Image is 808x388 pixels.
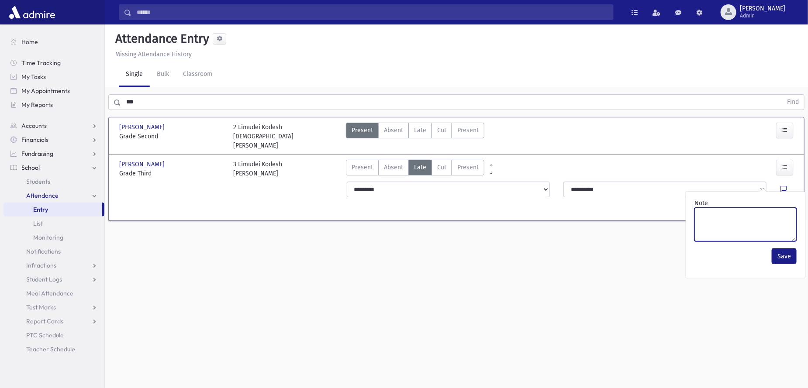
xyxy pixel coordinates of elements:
span: Notifications [26,247,61,255]
a: Test Marks [3,300,104,314]
a: Home [3,35,104,49]
span: Entry [33,206,48,213]
span: [PERSON_NAME] [119,160,166,169]
a: Notifications [3,244,104,258]
button: Save [772,248,797,264]
a: Students [3,175,104,189]
h5: Attendance Entry [112,31,209,46]
a: Attendance [3,189,104,203]
span: My Tasks [21,73,46,81]
a: School [3,161,104,175]
span: Cut [437,126,446,135]
a: Single [119,62,150,87]
span: Absent [384,126,403,135]
a: Report Cards [3,314,104,328]
button: Find [782,95,804,110]
span: PTC Schedule [26,331,64,339]
span: Late [414,163,426,172]
span: Late [414,126,426,135]
a: My Tasks [3,70,104,84]
span: My Reports [21,101,53,109]
a: Entry [3,203,102,216]
a: My Appointments [3,84,104,98]
span: [PERSON_NAME] [740,5,785,12]
span: Present [457,126,479,135]
div: 3 Limudei Kodesh [PERSON_NAME] [233,160,283,178]
div: 2 Limudei Kodesh [DEMOGRAPHIC_DATA][PERSON_NAME] [233,123,338,150]
a: My Reports [3,98,104,112]
input: Search [131,4,613,20]
span: Accounts [21,122,47,130]
span: My Appointments [21,87,70,95]
a: Meal Attendance [3,286,104,300]
span: Financials [21,136,48,144]
span: Time Tracking [21,59,61,67]
span: Fundraising [21,150,53,158]
span: Present [457,163,479,172]
a: Missing Attendance History [112,51,192,58]
img: AdmirePro [7,3,57,21]
span: Home [21,38,38,46]
span: Grade Second [119,132,224,141]
span: Meal Attendance [26,289,73,297]
a: Financials [3,133,104,147]
span: Teacher Schedule [26,345,75,353]
div: AttTypes [346,160,484,178]
span: Report Cards [26,317,63,325]
u: Missing Attendance History [115,51,192,58]
span: Monitoring [33,233,63,241]
a: Student Logs [3,272,104,286]
a: List [3,216,104,230]
span: Admin [740,12,785,19]
span: Absent [384,163,403,172]
span: Infractions [26,261,56,269]
span: Test Marks [26,303,56,311]
a: PTC Schedule [3,328,104,342]
label: Note [694,199,708,208]
span: [PERSON_NAME] [119,123,166,132]
a: Teacher Schedule [3,342,104,356]
span: Present [352,163,373,172]
span: Students [26,178,50,185]
a: Bulk [150,62,176,87]
a: Classroom [176,62,219,87]
a: Infractions [3,258,104,272]
span: Grade Third [119,169,224,178]
span: Cut [437,163,446,172]
span: Present [352,126,373,135]
span: Student Logs [26,275,62,283]
a: Monitoring [3,230,104,244]
div: AttTypes [346,123,484,150]
a: Time Tracking [3,56,104,70]
span: Attendance [26,192,59,199]
a: Fundraising [3,147,104,161]
span: List [33,220,43,227]
a: Accounts [3,119,104,133]
span: School [21,164,40,172]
